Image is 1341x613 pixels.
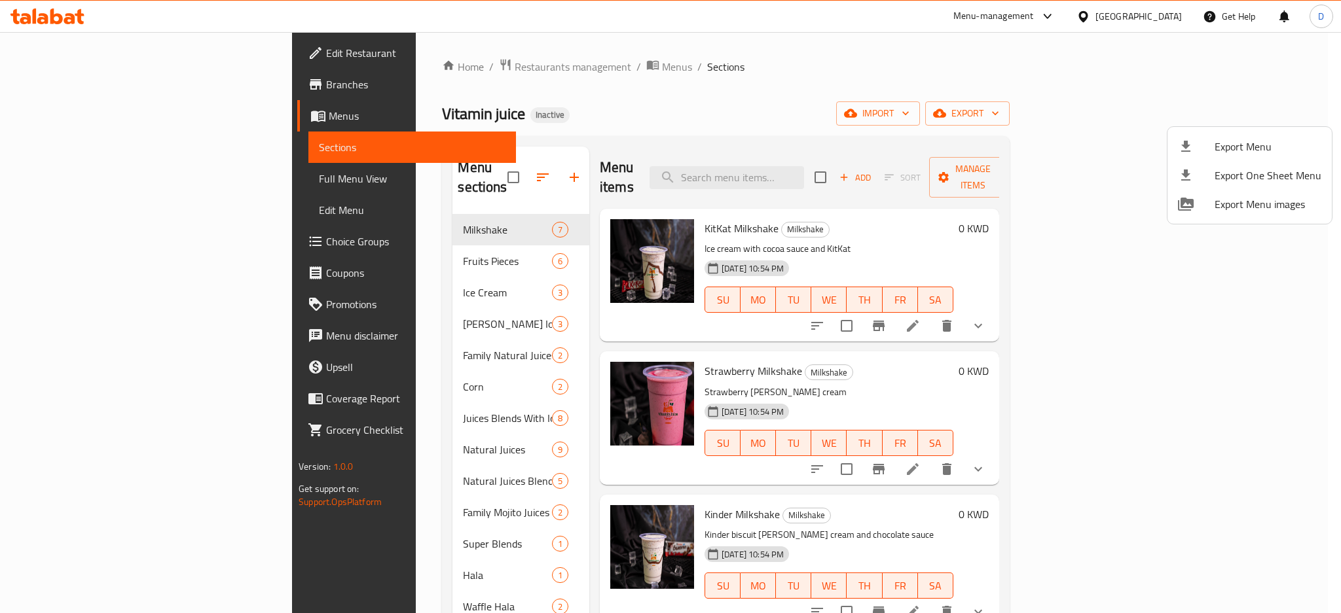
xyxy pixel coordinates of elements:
li: Export menu items [1167,132,1332,161]
span: Export Menu images [1215,196,1321,212]
li: Export Menu images [1167,190,1332,219]
li: Export one sheet menu items [1167,161,1332,190]
span: Export Menu [1215,139,1321,154]
span: Export One Sheet Menu [1215,167,1321,183]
